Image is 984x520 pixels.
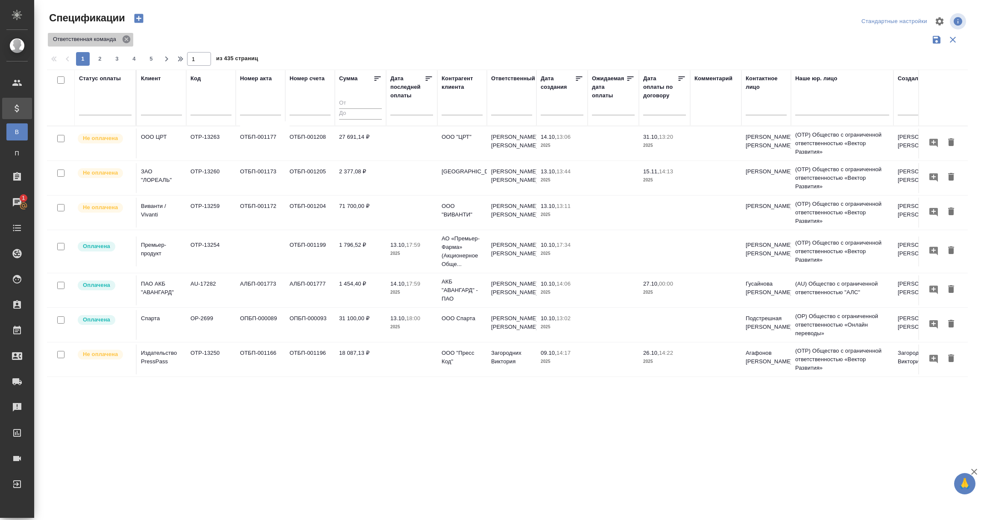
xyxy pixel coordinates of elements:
td: [PERSON_NAME] [PERSON_NAME] [487,237,536,266]
div: Контрагент клиента [442,74,483,91]
td: [PERSON_NAME] [PERSON_NAME] [893,275,943,305]
button: 5 [144,52,158,66]
p: 15.11, [643,168,659,175]
td: [PERSON_NAME] [PERSON_NAME] [893,310,943,340]
button: Удалить [944,204,958,220]
button: Удалить [944,282,958,298]
p: 2025 [541,176,583,184]
p: 2025 [390,249,433,258]
td: ОТБП-001205 [285,163,335,193]
td: AU-17282 [186,275,236,305]
div: Сумма [339,74,357,83]
td: [PERSON_NAME] [PERSON_NAME] [487,198,536,228]
p: [GEOGRAPHIC_DATA] [442,167,483,176]
button: 2 [93,52,107,66]
td: [PERSON_NAME] [741,163,791,193]
td: (OTP) Общество с ограниченной ответственностью «Вектор Развития» [791,126,893,161]
p: 14.10, [541,134,556,140]
input: До [339,108,382,119]
td: 2 377,08 ₽ [335,163,386,193]
p: 17:59 [406,280,420,287]
p: 13.10, [390,242,406,248]
td: OTP-13260 [186,163,236,193]
span: 🙏 [958,475,972,493]
p: 13:44 [556,168,571,175]
td: Агафонов [PERSON_NAME] [741,345,791,374]
td: Гусайнова [PERSON_NAME] [741,275,791,305]
td: [PERSON_NAME] [PERSON_NAME] [893,237,943,266]
p: Оплачена [83,242,110,251]
div: Ответственная команда [48,33,133,47]
p: ООО "ВИВАНТИ" [442,202,483,219]
td: [PERSON_NAME] [PERSON_NAME] [741,237,791,266]
td: (OTP) Общество с ограниченной ответственностью «Вектор Развития» [791,234,893,269]
p: 2025 [643,176,686,184]
button: Удалить [944,169,958,185]
span: 5 [144,55,158,63]
td: ОТБП-001173 [236,163,285,193]
p: 2025 [390,323,433,331]
td: АЛБП-001773 [236,275,285,305]
td: 1 796,52 ₽ [335,237,386,266]
button: Удалить [944,243,958,259]
span: Посмотреть информацию [950,13,968,29]
td: [PERSON_NAME] [PERSON_NAME] [893,129,943,158]
p: Не оплачена [83,350,118,359]
td: ОТБП-001204 [285,198,335,228]
td: Загородних Виктория [893,345,943,374]
p: 18:00 [406,315,420,321]
p: Оплачена [83,316,110,324]
td: (AU) Общество с ограниченной ответственностью "АЛС" [791,275,893,305]
p: 31.10, [643,134,659,140]
p: 00:00 [659,280,673,287]
p: ООО "Пресс Код" [442,349,483,366]
p: 10.10, [541,242,556,248]
p: 26.10, [643,350,659,356]
p: Оплачена [83,281,110,289]
p: 17:34 [556,242,571,248]
div: Ожидаемая дата оплаты [592,74,626,100]
button: Сбросить фильтры [945,32,961,48]
p: 2025 [541,323,583,331]
td: OTP-13250 [186,345,236,374]
p: ЗАО "ЛОРЕАЛЬ" [141,167,182,184]
p: Ответственная команда [53,35,119,44]
p: Не оплачена [83,169,118,177]
td: 1 454,40 ₽ [335,275,386,305]
span: 3 [110,55,124,63]
p: 10.10, [541,315,556,321]
p: Не оплачена [83,203,118,212]
button: Удалить [944,316,958,332]
td: OTP-13263 [186,129,236,158]
span: из 435 страниц [216,53,258,66]
td: [PERSON_NAME] [741,198,791,228]
p: 13:20 [659,134,673,140]
td: Загородних Виктория [487,345,536,374]
td: ОТБП-001199 [285,237,335,266]
td: [PERSON_NAME] [PERSON_NAME] [487,275,536,305]
td: [PERSON_NAME] [PERSON_NAME] [893,163,943,193]
button: 4 [127,52,141,66]
button: 🙏 [954,473,975,494]
button: Удалить [944,351,958,367]
td: (OTP) Общество с ограниченной ответственностью «Вектор Развития» [791,196,893,230]
td: [PERSON_NAME] [PERSON_NAME] [487,310,536,340]
td: 18 087,13 ₽ [335,345,386,374]
p: 2025 [643,357,686,366]
p: 09.10, [541,350,556,356]
a: П [6,145,28,162]
p: 17:59 [406,242,420,248]
p: 13:06 [556,134,571,140]
p: АО «Премьер-Фарма» (Акционерное Обще... [442,234,483,269]
p: 2025 [541,141,583,150]
td: (OTP) Общество с ограниченной ответственностью «Вектор Развития» [791,377,893,411]
input: От [339,98,382,109]
td: OTP-13254 [186,237,236,266]
button: Удалить [944,135,958,151]
button: Создать [129,11,149,26]
div: Код [190,74,201,83]
p: 2025 [541,249,583,258]
td: OTP-13259 [186,198,236,228]
td: [PERSON_NAME] [PERSON_NAME] [741,129,791,158]
p: 2025 [643,288,686,297]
